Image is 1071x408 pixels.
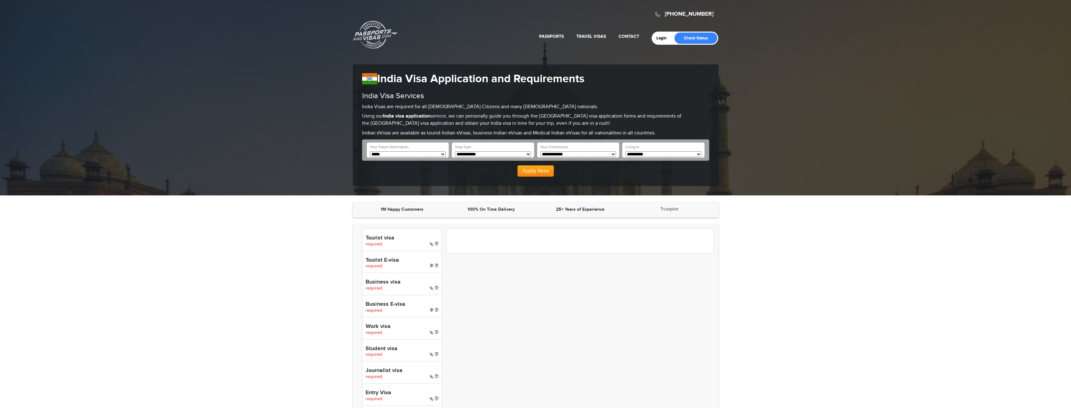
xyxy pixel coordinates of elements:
[430,308,433,311] i: e-Visa
[381,207,423,212] strong: 1M Happy Customers
[362,103,709,111] p: India Visas are required for all [DEMOGRAPHIC_DATA] Citizens and many [DEMOGRAPHIC_DATA] nationals.
[383,113,430,119] strong: India visa application
[366,235,438,241] h4: Tourist visa
[430,330,433,335] i: Paper Visa
[370,144,409,150] label: Your Travel Destination
[353,21,397,49] a: Passports & [DOMAIN_NAME]
[539,34,564,39] a: Passports
[556,207,604,212] strong: 25+ Years of Experience
[430,352,433,357] i: Paper Visa
[366,324,438,330] h4: Work visa
[674,33,717,44] a: Check Status
[455,144,471,150] label: Visa Type
[362,92,709,100] h3: India Visa Services
[467,207,515,212] strong: 100% On Time Delivery
[430,375,433,379] i: Paper Visa
[366,330,382,335] span: required
[362,113,709,127] p: Using our service, we can personally guide you through the [GEOGRAPHIC_DATA] visa application for...
[366,308,382,313] span: required
[362,72,709,86] h1: India Visa Application and Requirements
[366,279,438,285] h4: Business visa
[540,144,568,150] label: Your Citizenship
[430,242,433,246] i: Paper Visa
[366,257,438,264] h4: Tourist E-visa
[366,374,382,379] span: required
[656,36,671,41] a: Login
[435,241,438,246] i: For travel to India for tourist purposes i.e. recreation, sightseeing, casual visit to meet frien...
[430,286,433,290] i: Paper Visa
[625,144,639,150] label: Living In
[362,130,709,137] p: Indian eVisas are available as tourist Indian eVisas, business Indian eVisas and Medical Indian e...
[366,390,438,396] h4: Entry Visa
[518,165,554,177] button: Apply Now
[619,34,639,39] a: Contact
[430,264,433,267] i: e-Visa
[576,34,606,39] a: Travel Visas
[366,242,382,247] span: required
[366,352,382,357] span: required
[366,396,382,401] span: required
[366,346,438,352] h4: Student visa
[366,368,438,374] h4: Journalist visa
[660,207,678,212] a: Trustpilot
[366,264,382,269] span: required
[430,397,433,401] i: Paper Visa
[665,11,714,18] a: [PHONE_NUMBER]
[366,286,382,291] span: required
[366,301,438,308] h4: Business E-visa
